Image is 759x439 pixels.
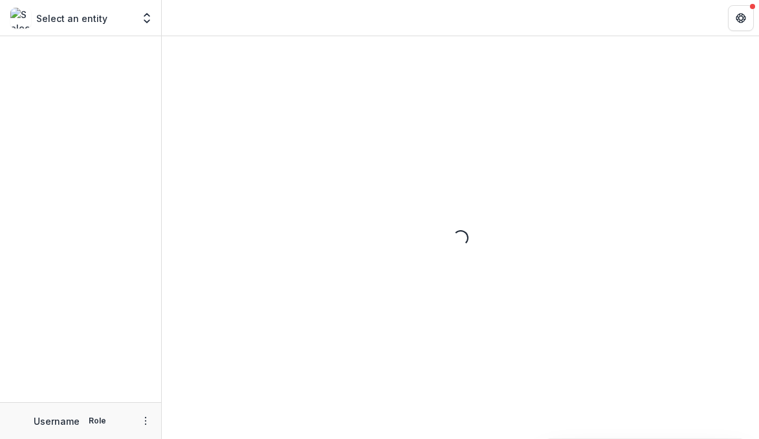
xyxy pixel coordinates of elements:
button: Get Help [728,5,754,31]
button: More [138,413,153,429]
p: Role [85,415,110,427]
p: Username [34,414,80,428]
button: Open entity switcher [138,5,156,31]
img: Select an entity [10,8,31,28]
p: Select an entity [36,12,107,25]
